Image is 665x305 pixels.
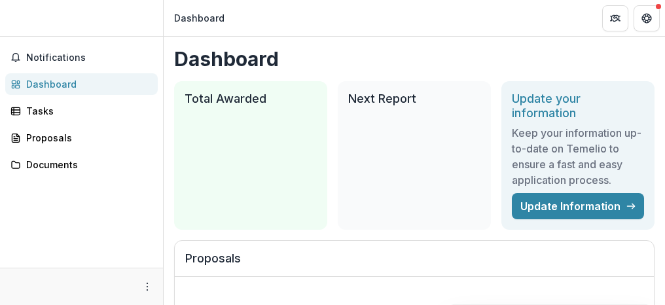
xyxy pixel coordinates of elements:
h2: Update your information [512,92,644,120]
h2: Next Report [348,92,480,106]
div: Documents [26,158,147,171]
a: Tasks [5,100,158,122]
h2: Total Awarded [185,92,317,106]
a: Dashboard [5,73,158,95]
span: Notifications [26,52,153,63]
a: Proposals [5,127,158,149]
h1: Dashboard [174,47,655,71]
div: Dashboard [174,11,225,25]
div: Tasks [26,104,147,118]
button: Get Help [634,5,660,31]
h3: Keep your information up-to-date on Temelio to ensure a fast and easy application process. [512,125,644,188]
a: Documents [5,154,158,175]
h2: Proposals [185,251,643,276]
button: Notifications [5,47,158,68]
a: Update Information [512,193,644,219]
button: Partners [602,5,628,31]
nav: breadcrumb [169,9,230,27]
button: More [139,279,155,295]
div: Proposals [26,131,147,145]
div: Dashboard [26,77,147,91]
